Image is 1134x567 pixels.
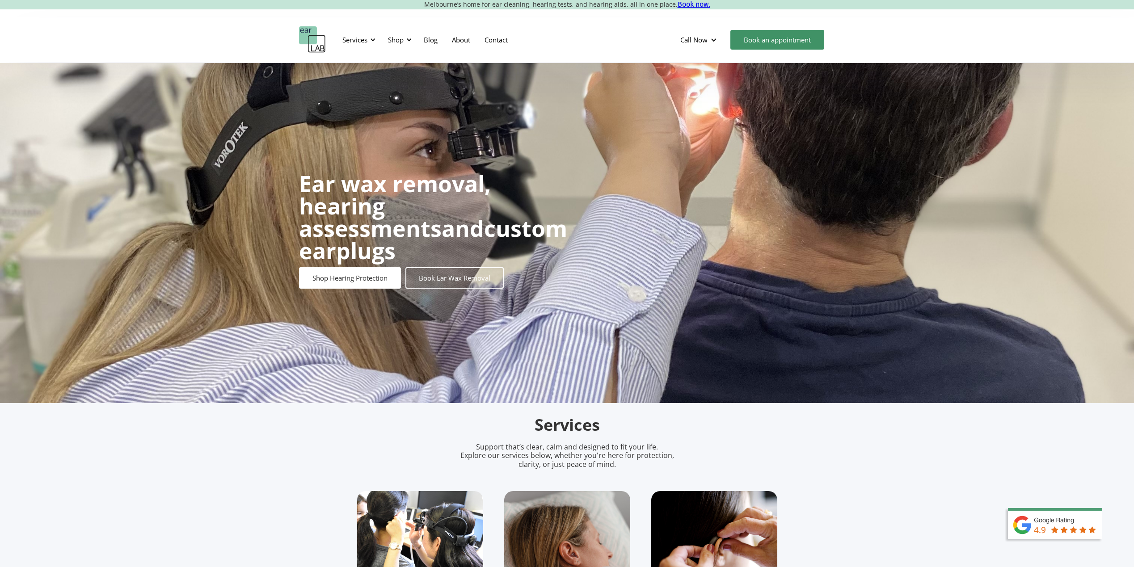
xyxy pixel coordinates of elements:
[342,35,367,44] div: Services
[337,26,378,53] div: Services
[673,26,726,53] div: Call Now
[680,35,708,44] div: Call Now
[299,267,401,289] a: Shop Hearing Protection
[357,415,777,436] h2: Services
[477,27,515,53] a: Contact
[445,27,477,53] a: About
[299,168,491,244] strong: Ear wax removal, hearing assessments
[417,27,445,53] a: Blog
[388,35,404,44] div: Shop
[299,213,567,266] strong: custom earplugs
[449,443,686,469] p: Support that’s clear, calm and designed to fit your life. Explore our services below, whether you...
[730,30,824,50] a: Book an appointment
[405,267,504,289] a: Book Ear Wax Removal
[299,172,567,262] h1: and
[383,26,414,53] div: Shop
[299,26,326,53] a: home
